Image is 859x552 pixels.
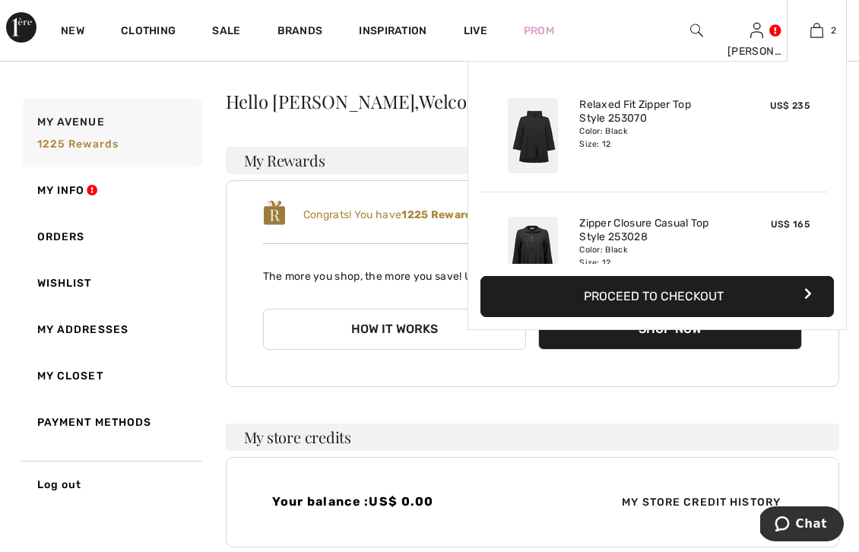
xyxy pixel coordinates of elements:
[20,399,202,446] a: Payment Methods
[727,43,786,59] div: [PERSON_NAME]
[750,21,763,40] img: My Info
[263,309,527,350] button: How it works
[369,494,433,509] span: US$ 0.00
[401,208,479,221] b: 1225 Rewards
[226,424,840,451] h3: My store credits
[20,260,202,306] a: Wishlist
[61,24,84,40] a: New
[263,256,803,284] p: The more you shop, the more you save! Use your Rewards to claim your free pieces!
[610,494,793,510] span: My Store Credit History
[20,167,202,214] a: My Info
[524,23,554,39] a: Prom
[263,199,286,227] img: loyalty_logo_r.svg
[20,461,202,508] a: Log out
[760,506,844,544] iframe: Opens a widget where you can chat to one of our agents
[771,219,810,230] span: US$ 165
[226,147,840,174] h3: My Rewards
[277,24,323,40] a: Brands
[770,100,810,111] span: US$ 235
[303,208,479,221] span: Congrats! You have
[579,217,729,244] a: Zipper Closure Casual Top Style 253028
[20,214,202,260] a: Orders
[831,24,836,37] span: 2
[508,98,558,173] img: Relaxed Fit Zipper Top Style 253070
[810,21,823,40] img: My Bag
[788,21,846,40] a: 2
[37,138,119,151] span: 1225 rewards
[508,217,558,292] img: Zipper Closure Casual Top Style 253028
[226,92,840,110] div: Hello [PERSON_NAME],
[272,494,524,509] h4: Your balance :
[579,244,729,268] div: Color: Black Size: 12
[579,125,729,150] div: Color: Black Size: 12
[750,23,763,37] a: Sign In
[121,24,176,40] a: Clothing
[359,24,426,40] span: Inspiration
[579,98,729,125] a: Relaxed Fit Zipper Top Style 253070
[212,24,240,40] a: Sale
[37,114,105,130] span: My Avenue
[464,23,487,39] a: Live
[480,276,834,317] button: Proceed to Checkout
[20,306,202,353] a: My Addresses
[6,12,36,43] img: 1ère Avenue
[20,353,202,399] a: My Closet
[690,21,703,40] img: search the website
[419,92,610,110] span: Welcome to the Avenue!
